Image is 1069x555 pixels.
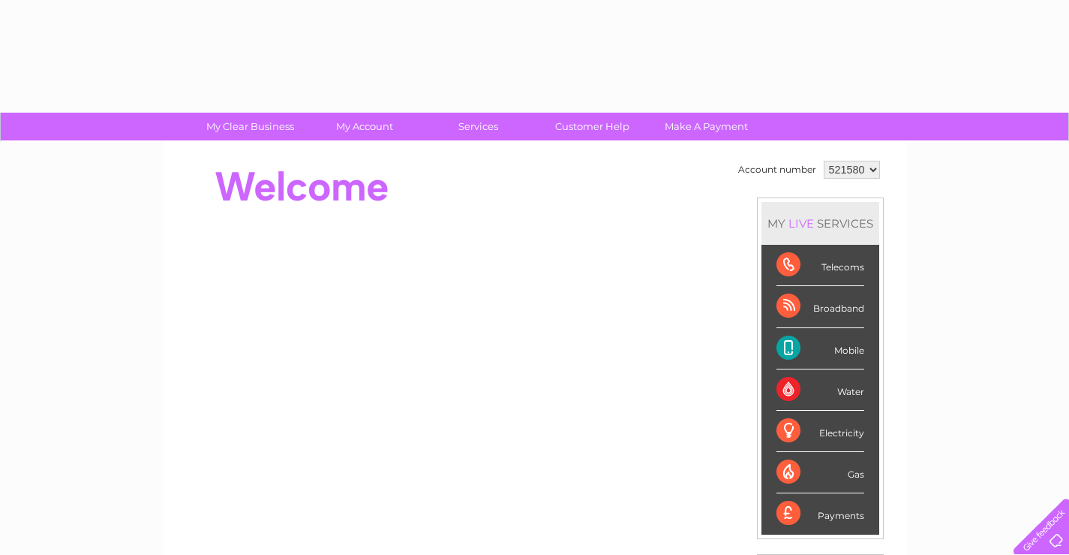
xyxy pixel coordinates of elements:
[416,113,540,140] a: Services
[530,113,654,140] a: Customer Help
[644,113,768,140] a: Make A Payment
[776,493,864,534] div: Payments
[302,113,426,140] a: My Account
[776,452,864,493] div: Gas
[776,286,864,327] div: Broadband
[776,369,864,411] div: Water
[188,113,312,140] a: My Clear Business
[734,157,820,182] td: Account number
[776,245,864,286] div: Telecoms
[776,411,864,452] div: Electricity
[761,202,879,245] div: MY SERVICES
[776,328,864,369] div: Mobile
[785,216,817,231] div: LIVE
